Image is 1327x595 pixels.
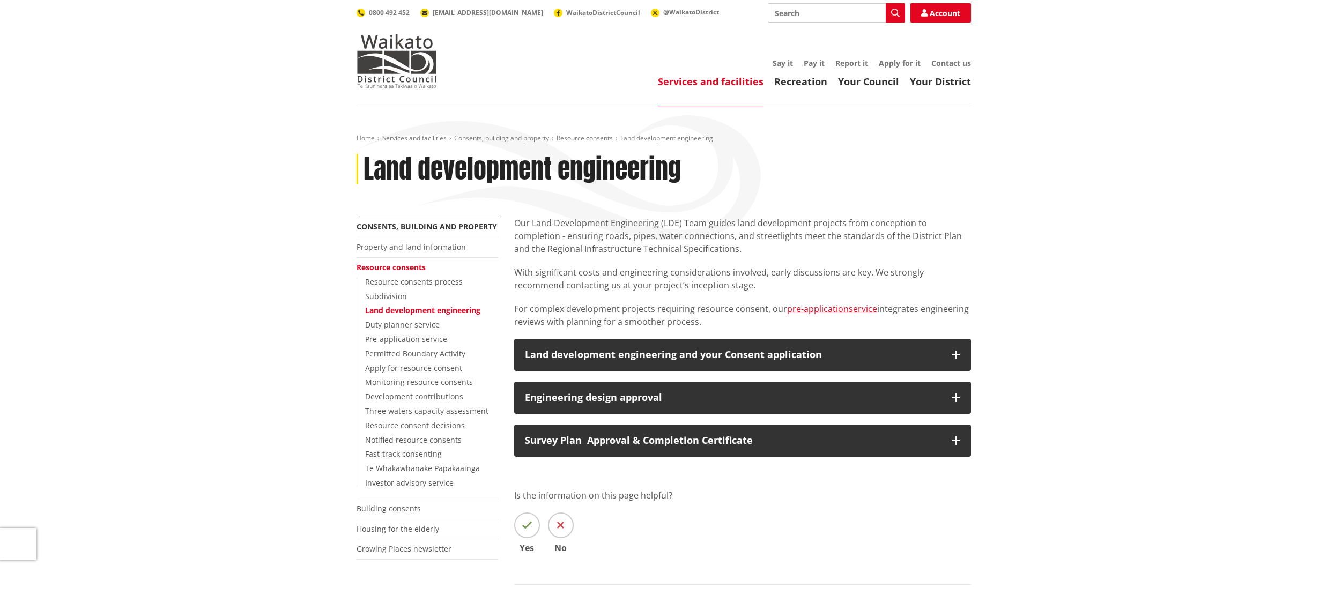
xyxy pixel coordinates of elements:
[514,302,971,328] p: For complex development projects requiring resource consent, our integrates engineering reviews w...
[910,3,971,23] a: Account
[768,3,905,23] input: Search input
[365,449,442,459] a: Fast-track consenting
[365,348,465,359] a: Permitted Boundary Activity
[357,34,437,88] img: Waikato District Council - Te Kaunihera aa Takiwaa o Waikato
[357,8,410,17] a: 0800 492 452
[514,382,971,414] button: Engineering design approval
[369,8,410,17] span: 0800 492 452
[651,8,719,17] a: @WaikatoDistrict
[838,75,899,88] a: Your Council
[525,392,941,403] div: Engineering design approval
[663,8,719,17] span: @WaikatoDistrict
[931,58,971,68] a: Contact us
[514,489,971,502] p: Is the information on this page helpful?
[357,133,375,143] a: Home
[365,277,463,287] a: Resource consents process
[365,391,463,401] a: Development contributions
[514,217,971,255] p: Our Land Development Engineering (LDE) Team guides land development projects from conception to c...
[554,8,640,17] a: WaikatoDistrictCouncil
[357,262,426,272] a: Resource consents
[365,363,462,373] a: Apply for resource consent
[433,8,543,17] span: [EMAIL_ADDRESS][DOMAIN_NAME]
[365,420,465,430] a: Resource consent decisions
[365,463,480,473] a: Te Whakawhanake Papakaainga
[849,303,877,315] a: service
[514,339,971,371] button: Land development engineering and your Consent application
[525,435,941,446] div: Survey Plan Approval & Completion Certificate
[773,58,793,68] a: Say it
[357,524,439,534] a: Housing for the elderly
[357,134,971,143] nav: breadcrumb
[835,58,868,68] a: Report it
[454,133,549,143] a: Consents, building and property
[365,291,407,301] a: Subdivision
[514,266,971,292] p: With significant costs and engineering considerations involved, early discussions are key. We str...
[787,303,849,315] a: pre-application
[365,478,454,488] a: Investor advisory service
[774,75,827,88] a: Recreation
[357,503,421,514] a: Building consents
[910,75,971,88] a: Your District
[365,435,462,445] a: Notified resource consents
[357,544,451,554] a: Growing Places newsletter
[879,58,921,68] a: Apply for it
[365,334,447,344] a: Pre-application service
[566,8,640,17] span: WaikatoDistrictCouncil
[365,377,473,387] a: Monitoring resource consents
[620,133,713,143] span: Land development engineering
[364,154,681,185] h1: Land development engineering
[365,319,440,330] a: Duty planner service
[357,242,466,252] a: Property and land information
[557,133,613,143] a: Resource consents
[365,305,480,315] a: Land development engineering
[804,58,825,68] a: Pay it
[365,406,488,416] a: Three waters capacity assessment
[420,8,543,17] a: [EMAIL_ADDRESS][DOMAIN_NAME]
[548,544,574,552] span: No
[357,221,497,232] a: Consents, building and property
[525,349,941,360] div: Land development engineering and your Consent application
[514,544,540,552] span: Yes
[382,133,447,143] a: Services and facilities
[658,75,763,88] a: Services and facilities
[514,425,971,457] button: Survey Plan Approval & Completion Certificate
